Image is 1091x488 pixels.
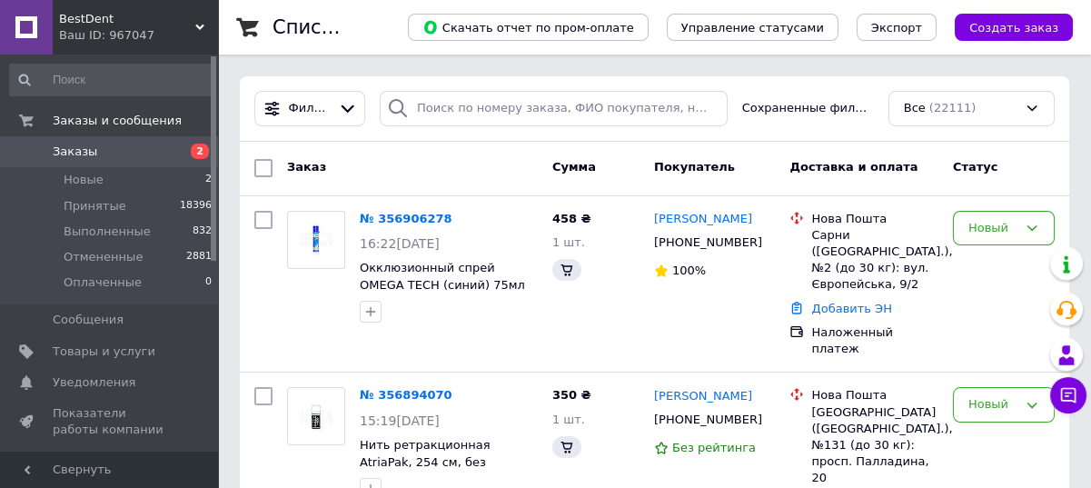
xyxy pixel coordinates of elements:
span: 2881 [186,249,212,265]
a: Нить ретракционная AtriaPak, 254 см, без пропитки № 000 [360,438,491,485]
span: 2 [205,172,212,188]
img: Фото товару [288,224,344,255]
span: 832 [193,224,212,240]
span: Заказы [53,144,97,160]
span: Заказ [287,160,326,174]
a: [PERSON_NAME] [654,211,752,228]
span: Все [904,100,926,117]
a: Создать заказ [937,20,1073,34]
span: Уведомления [53,374,135,391]
span: [PHONE_NUMBER] [654,235,762,249]
a: [PERSON_NAME] [654,388,752,405]
span: 15:19[DATE] [360,413,440,428]
span: Покупатель [654,160,735,174]
input: Поиск [9,64,213,96]
div: [GEOGRAPHIC_DATA] ([GEOGRAPHIC_DATA].), №131 (до 30 кг): просп. Палладина, 20 [811,404,937,487]
span: 16:22[DATE] [360,236,440,251]
span: Новые [64,172,104,188]
button: Создать заказ [955,14,1073,41]
div: Сарни ([GEOGRAPHIC_DATA].), №2 (до 30 кг): вул. Європейська, 9/2 [811,227,937,294]
span: Принятые [64,198,126,214]
span: (22111) [929,101,977,115]
span: Управление статусами [681,21,824,35]
div: Наложенный платеж [811,324,937,357]
div: Нова Пошта [811,211,937,227]
a: Фото товару [287,387,345,445]
a: Фото товару [287,211,345,269]
span: Отмененные [64,249,143,265]
span: Создать заказ [969,21,1058,35]
span: BestDent [59,11,195,27]
button: Управление статусами [667,14,838,41]
span: Статус [953,160,998,174]
span: 350 ₴ [552,388,591,402]
span: 2 [191,144,209,159]
span: Фильтры [289,100,332,117]
span: Сохраненные фильтры: [742,100,874,117]
button: Скачать отчет по пром-оплате [408,14,649,41]
span: Выполненные [64,224,151,240]
span: 0 [205,274,212,291]
span: [PHONE_NUMBER] [654,413,762,426]
span: 1 шт. [552,235,585,249]
span: Заказы и сообщения [53,113,182,129]
span: Экспорт [871,21,922,35]
a: № 356906278 [360,212,452,225]
button: Экспорт [857,14,937,41]
span: Оплаченные [64,274,142,291]
h1: Список заказов [273,16,429,38]
span: Товары и услуги [53,344,155,360]
a: Окклюзионный спрей OMEGA TECH (синий) 75мл [360,261,525,292]
span: 1 шт. [552,413,585,426]
span: Скачать отчет по пром-оплате [422,19,634,35]
button: Чат с покупателем [1050,377,1086,413]
span: Сообщения [53,312,124,328]
span: 18396 [180,198,212,214]
a: Добавить ЭН [811,302,891,315]
div: Ваш ID: 967047 [59,27,218,44]
span: Доставка и оплата [789,160,917,174]
span: 100% [672,264,706,277]
span: Показатели работы компании [53,405,168,438]
a: № 356894070 [360,388,452,402]
span: Сумма [552,160,596,174]
span: 458 ₴ [552,212,591,225]
div: Новый [968,395,1017,414]
img: Фото товару [288,401,344,433]
div: Новый [968,219,1017,238]
input: Поиск по номеру заказа, ФИО покупателя, номеру телефона, Email, номеру накладной [380,91,728,126]
div: Нова Пошта [811,387,937,403]
span: Без рейтинга [672,441,756,454]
